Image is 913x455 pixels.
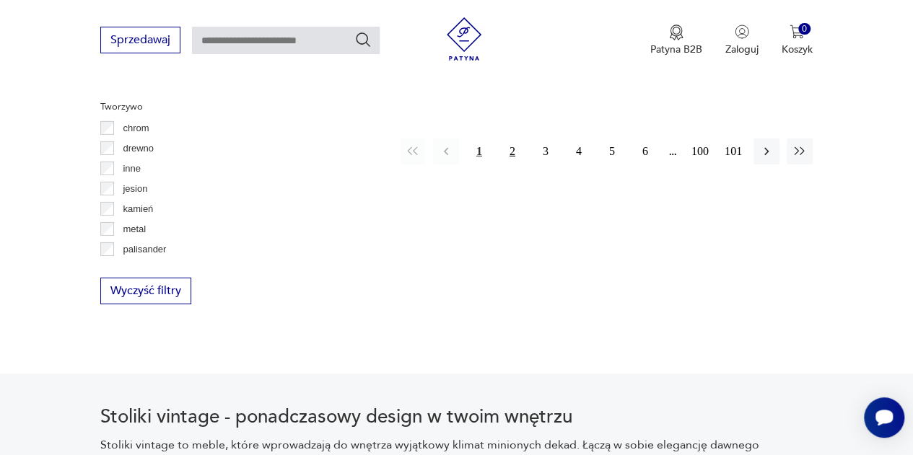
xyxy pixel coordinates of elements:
button: 2 [499,138,525,164]
h2: Stoliki vintage - ponadczasowy design w twoim wnętrzu [100,408,813,425]
p: Tworzywo [100,99,277,115]
p: chrom [123,120,149,136]
button: 101 [720,138,746,164]
button: 5 [599,138,625,164]
p: jesion [123,181,147,197]
p: Zaloguj [725,43,759,56]
iframe: Smartsupp widget button [864,397,904,438]
p: drewno [123,141,154,156]
button: Zaloguj [725,25,759,56]
p: sklejka [123,262,152,278]
button: 4 [566,138,592,164]
img: Patyna - sklep z meblami i dekoracjami vintage [442,17,486,61]
img: Ikona medalu [669,25,683,40]
a: Ikona medaluPatyna B2B [650,25,702,56]
button: Wyczyść filtry [100,278,191,304]
img: Ikonka użytkownika [735,25,749,39]
div: 0 [798,23,811,35]
img: Ikona koszyka [790,25,804,39]
button: Szukaj [354,31,372,48]
p: metal [123,221,146,237]
p: Patyna B2B [650,43,702,56]
button: 6 [632,138,658,164]
button: Patyna B2B [650,25,702,56]
p: inne [123,161,141,177]
button: Sprzedawaj [100,27,180,53]
p: kamień [123,201,153,217]
button: 0Koszyk [782,25,813,56]
a: Sprzedawaj [100,36,180,46]
p: Koszyk [782,43,813,56]
p: palisander [123,242,166,257]
button: 1 [466,138,492,164]
button: 3 [533,138,559,164]
button: 100 [687,138,713,164]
